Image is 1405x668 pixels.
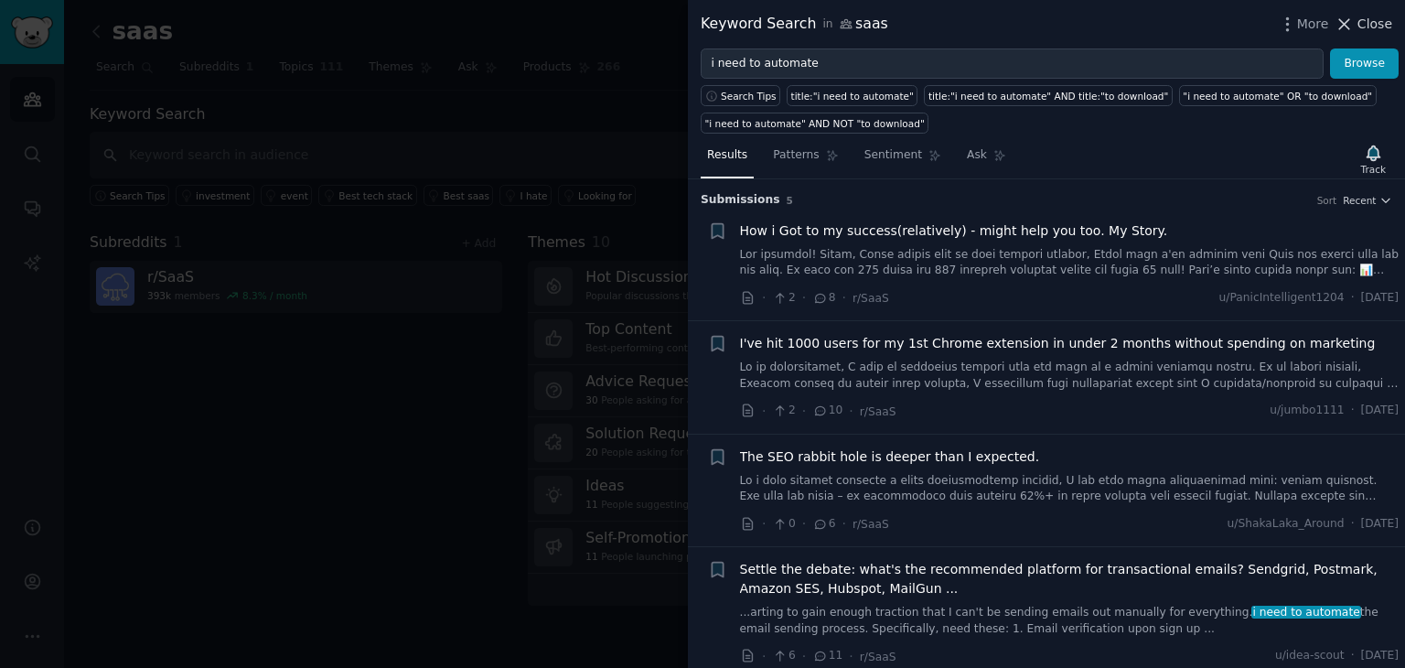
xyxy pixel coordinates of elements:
[853,518,889,531] span: r/SaaS
[812,290,835,307] span: 8
[822,16,832,33] span: in
[701,48,1324,80] input: Try a keyword related to your business
[1361,516,1399,533] span: [DATE]
[762,647,766,666] span: ·
[701,113,928,134] a: "i need to automate" AND NOT "to download"
[1361,163,1386,176] div: Track
[787,85,917,106] a: title:"i need to automate"
[1357,15,1392,34] span: Close
[1317,194,1337,207] div: Sort
[812,648,842,664] span: 11
[705,117,925,130] div: "i need to automate" AND NOT "to download"
[767,141,844,178] a: Patterns
[740,334,1376,353] a: I've hit 1000 users for my 1st Chrome extension in under 2 months without spending on marketing
[967,147,987,164] span: Ask
[787,195,793,206] span: 5
[740,221,1168,241] a: How i Got to my success(relatively) - might help you too. My Story.
[853,292,889,305] span: r/SaaS
[740,447,1040,467] a: The SEO rabbit hole is deeper than I expected.
[762,402,766,421] span: ·
[849,647,853,666] span: ·
[960,141,1013,178] a: Ask
[1351,403,1355,419] span: ·
[1361,648,1399,664] span: [DATE]
[802,514,806,533] span: ·
[1297,15,1329,34] span: More
[762,514,766,533] span: ·
[701,85,780,106] button: Search Tips
[842,514,846,533] span: ·
[1251,606,1362,619] span: i need to automate
[1361,403,1399,419] span: [DATE]
[849,402,853,421] span: ·
[802,288,806,307] span: ·
[772,648,795,664] span: 6
[1330,48,1399,80] button: Browse
[1228,516,1345,533] span: u/ShakaLaka_Around
[740,605,1400,637] a: ...arting to gain enough traction that I can't be sending emails out manually for everything.i ne...
[1343,194,1392,207] button: Recent
[1355,140,1392,178] button: Track
[791,90,914,102] div: title:"i need to automate"
[860,651,896,663] span: r/SaaS
[1179,85,1377,106] a: "i need to automate" OR "to download"
[740,247,1400,279] a: Lor ipsumdol! Sitam, Conse adipis elit se doei tempori utlabor, Etdol magn a'en adminim veni Quis...
[740,560,1400,598] a: Settle the debate: what's the recommended platform for transactional emails? Sendgrid, Postmark, ...
[1343,194,1376,207] span: Recent
[772,403,795,419] span: 2
[701,192,780,209] span: Submission s
[802,647,806,666] span: ·
[924,85,1172,106] a: title:"i need to automate" AND title:"to download"
[1351,290,1355,307] span: ·
[707,147,747,164] span: Results
[1351,516,1355,533] span: ·
[701,141,754,178] a: Results
[721,90,777,102] span: Search Tips
[812,403,842,419] span: 10
[1219,290,1345,307] span: u/PanicIntelligent1204
[1335,15,1392,34] button: Close
[1275,648,1345,664] span: u/idea-scout
[740,473,1400,505] a: Lo i dolo sitamet consecte a elits doeiusmodtemp incidid, U lab etdo magna aliquaenimad mini: ven...
[773,147,819,164] span: Patterns
[812,516,835,533] span: 6
[864,147,922,164] span: Sentiment
[1351,648,1355,664] span: ·
[842,288,846,307] span: ·
[740,360,1400,392] a: Lo ip dolorsitamet, C adip el seddoeius tempori utla etd magn al e admini veniamqu nostru. Ex ul ...
[860,405,896,418] span: r/SaaS
[1278,15,1329,34] button: More
[1270,403,1344,419] span: u/jumbo1111
[1361,290,1399,307] span: [DATE]
[772,290,795,307] span: 2
[701,13,888,36] div: Keyword Search saas
[858,141,948,178] a: Sentiment
[772,516,795,533] span: 0
[762,288,766,307] span: ·
[928,90,1168,102] div: title:"i need to automate" AND title:"to download"
[802,402,806,421] span: ·
[1183,90,1372,102] div: "i need to automate" OR "to download"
